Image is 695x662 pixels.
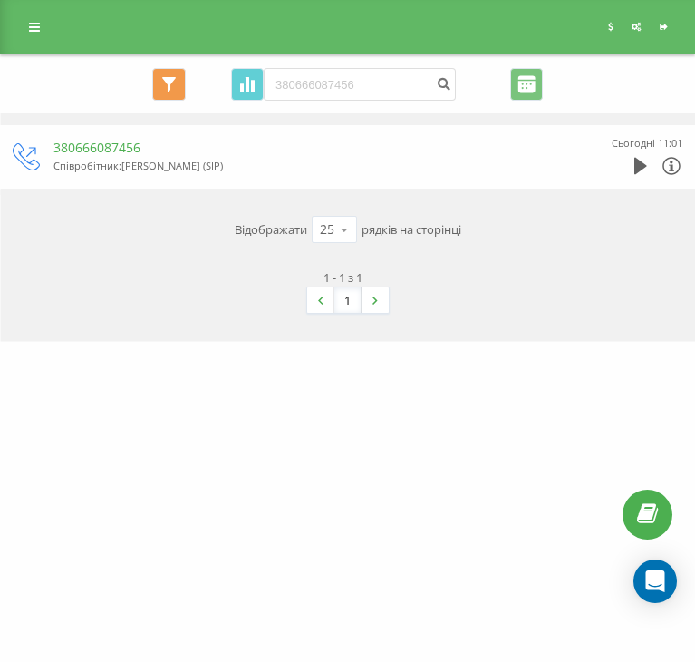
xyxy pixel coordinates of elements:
[53,157,565,175] div: Співробітник : [PERSON_NAME] (SIP)
[633,560,677,603] div: Open Intercom Messenger
[53,139,140,156] a: 380666087456
[235,220,307,239] span: Відображати
[334,287,362,313] a: 1
[264,68,456,101] input: Пошук за номером
[362,220,461,239] span: рядків на сторінці
[612,134,682,152] div: Сьогодні 11:01
[323,268,362,287] div: 1 - 1 з 1
[320,220,334,239] div: 25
